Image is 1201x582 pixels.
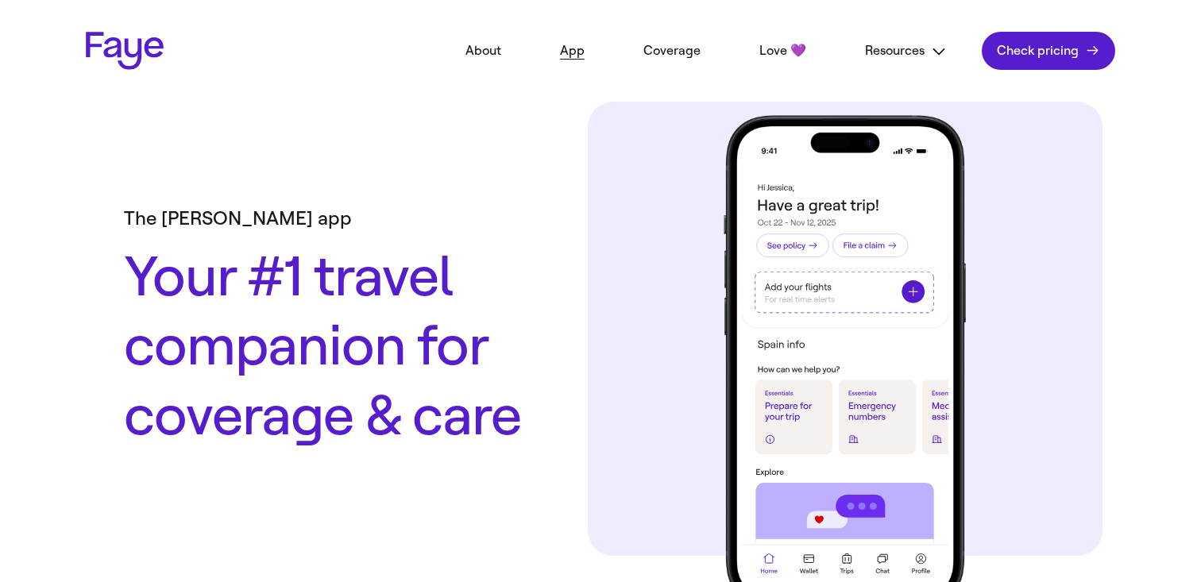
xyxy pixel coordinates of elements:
[736,33,830,68] a: Love 💜
[982,32,1115,70] a: Check pricing
[124,243,562,452] h1: Your #1 travel companion for coverage & care
[841,33,971,69] button: Resources
[442,33,525,68] a: About
[620,33,724,68] a: Coverage
[536,33,608,68] a: App
[124,206,562,230] p: The [PERSON_NAME] app
[86,32,164,70] a: Faye Logo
